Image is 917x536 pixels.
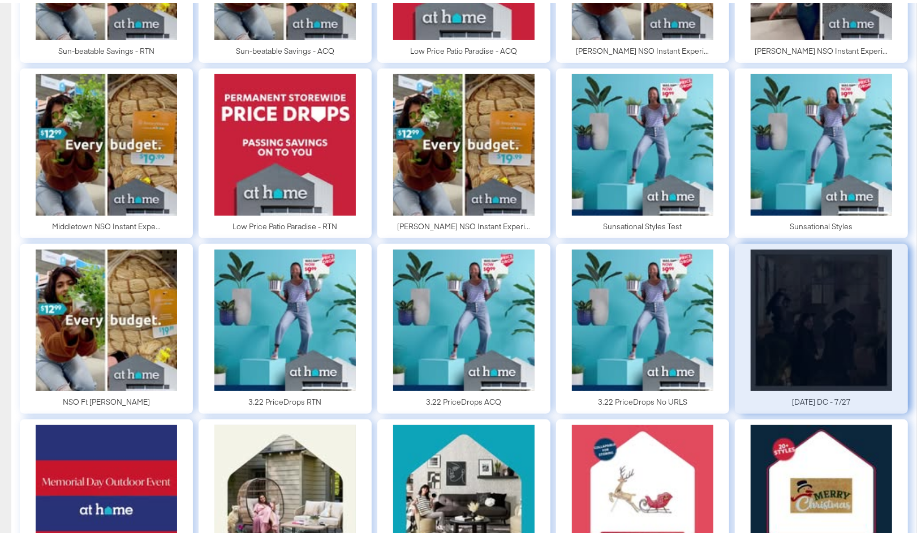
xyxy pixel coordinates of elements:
img: preview [393,247,535,388]
div: Low Price Patio Paradise - RTN [233,218,338,229]
div: 3.22 PriceDrops RTN [249,394,322,405]
div: 3.22 PriceDrops No URLS [598,394,687,405]
img: preview [36,247,177,388]
div: Sunsational Styles [790,218,853,229]
img: preview [214,71,356,213]
img: preview [214,247,356,388]
div: Sunsational Styles Test [604,218,682,229]
div: Sun-beatable Savings - ACQ [236,43,334,54]
div: [PERSON_NAME] NSO Instant Experi... [576,43,709,54]
div: Sun-beatable Savings - RTN [58,43,154,54]
div: [PERSON_NAME] NSO Instant Experi... [398,218,531,229]
img: preview [393,71,535,213]
div: [PERSON_NAME] NSO Instant Experi... [755,43,888,54]
div: Middletown NSO Instant Expe... [52,218,161,229]
div: Low Price Patio Paradise - ACQ [411,43,518,54]
img: preview [572,71,713,213]
div: NSO Ft [PERSON_NAME] [63,394,150,405]
img: preview [36,71,177,213]
img: preview [572,247,713,388]
div: 3.22 PriceDrops ACQ [427,394,502,405]
img: preview [751,71,892,213]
